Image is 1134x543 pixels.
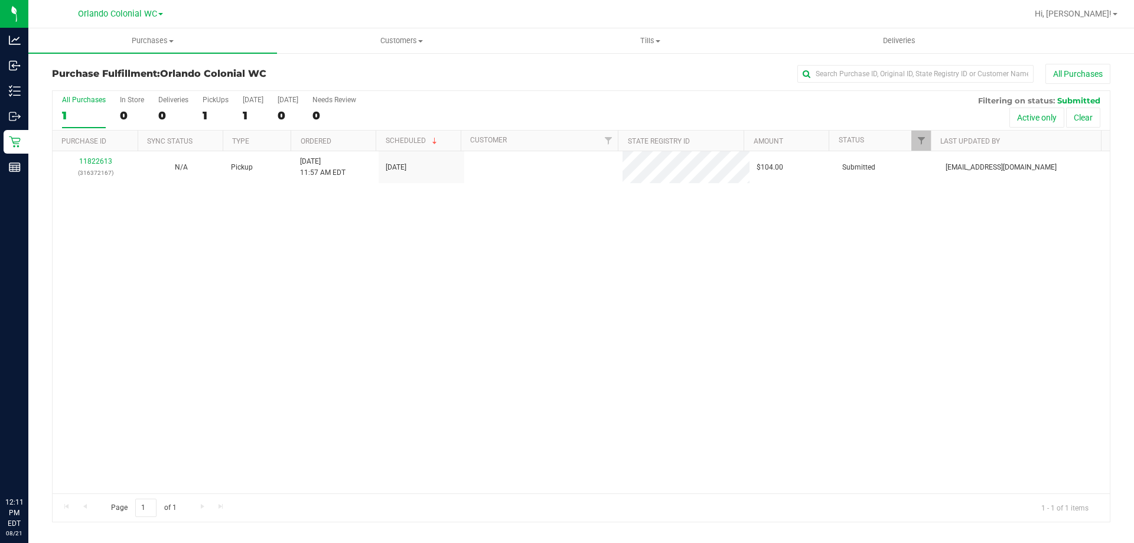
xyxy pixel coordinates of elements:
p: 08/21 [5,529,23,538]
div: PickUps [203,96,229,104]
span: $104.00 [757,162,783,173]
button: All Purchases [1045,64,1110,84]
input: Search Purchase ID, Original ID, State Registry ID or Customer Name... [797,65,1034,83]
div: 0 [120,109,144,122]
input: 1 [135,499,157,517]
inline-svg: Outbound [9,110,21,122]
iframe: Resource center [12,448,47,484]
span: Tills [526,35,774,46]
div: Deliveries [158,96,188,104]
a: Filter [598,131,618,151]
a: Status [839,136,864,144]
a: Customers [277,28,526,53]
span: Hi, [PERSON_NAME]! [1035,9,1112,18]
a: Purchases [28,28,277,53]
a: Filter [911,131,931,151]
inline-svg: Reports [9,161,21,173]
span: [DATE] 11:57 AM EDT [300,156,346,178]
span: [EMAIL_ADDRESS][DOMAIN_NAME] [946,162,1057,173]
inline-svg: Inbound [9,60,21,71]
a: Last Updated By [940,137,1000,145]
a: Customer [470,136,507,144]
button: N/A [175,162,188,173]
button: Clear [1066,108,1100,128]
span: Purchases [28,35,277,46]
inline-svg: Inventory [9,85,21,97]
div: [DATE] [243,96,263,104]
div: 1 [243,109,263,122]
div: [DATE] [278,96,298,104]
a: Ordered [301,137,331,145]
span: 1 - 1 of 1 items [1032,499,1098,516]
a: Deliveries [775,28,1024,53]
a: Scheduled [386,136,439,145]
a: State Registry ID [628,137,690,145]
span: Orlando Colonial WC [78,9,157,19]
span: Submitted [842,162,875,173]
div: 0 [278,109,298,122]
span: Pickup [231,162,253,173]
inline-svg: Analytics [9,34,21,46]
span: Submitted [1057,96,1100,105]
span: [DATE] [386,162,406,173]
a: Amount [754,137,783,145]
a: 11822613 [79,157,112,165]
span: Orlando Colonial WC [160,68,266,79]
inline-svg: Retail [9,136,21,148]
p: (316372167) [60,167,131,178]
button: Active only [1009,108,1064,128]
div: In Store [120,96,144,104]
div: Needs Review [312,96,356,104]
span: Customers [278,35,525,46]
div: 1 [203,109,229,122]
span: Deliveries [867,35,931,46]
a: Sync Status [147,137,193,145]
span: Page of 1 [101,499,186,517]
a: Purchase ID [61,137,106,145]
a: Tills [526,28,774,53]
div: 0 [312,109,356,122]
span: Not Applicable [175,163,188,171]
span: Filtering on status: [978,96,1055,105]
a: Type [232,137,249,145]
div: 1 [62,109,106,122]
h3: Purchase Fulfillment: [52,69,405,79]
div: 0 [158,109,188,122]
div: All Purchases [62,96,106,104]
p: 12:11 PM EDT [5,497,23,529]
